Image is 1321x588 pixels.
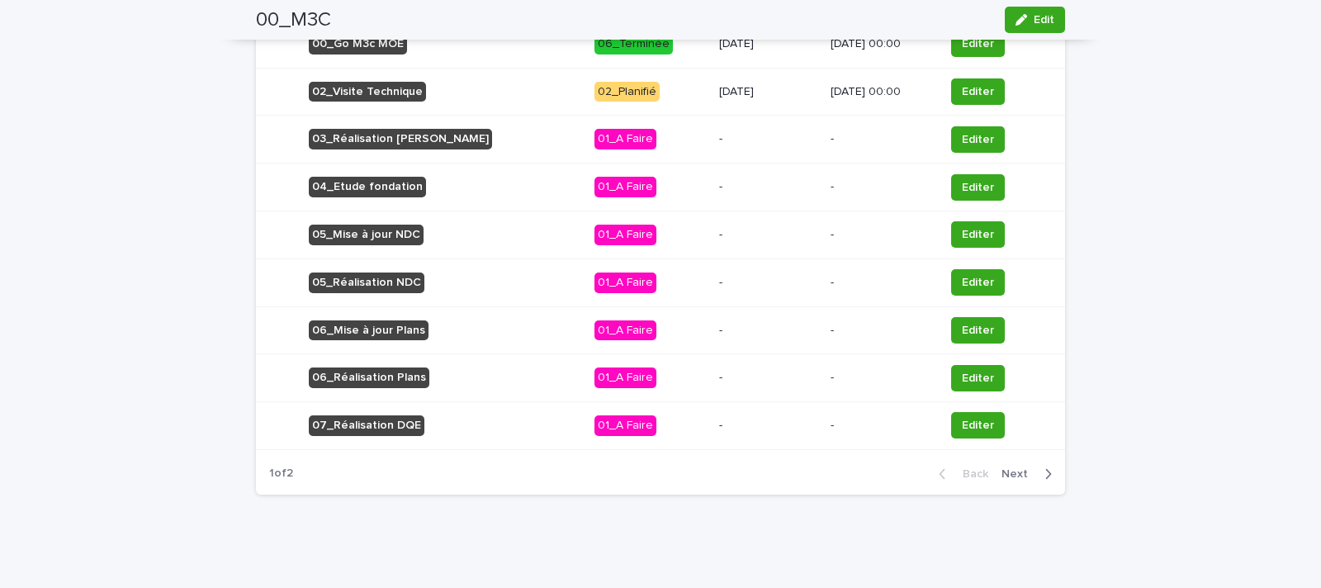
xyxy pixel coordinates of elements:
[719,419,817,433] p: -
[831,37,931,51] p: [DATE] 00:00
[256,116,1065,164] tr: 03_Réalisation [PERSON_NAME]01_A Faire--Editer
[719,324,817,338] p: -
[951,78,1005,105] button: Editer
[256,402,1065,450] tr: 07_Réalisation DQE01_A Faire--Editer
[719,85,817,99] p: [DATE]
[951,31,1005,57] button: Editer
[951,365,1005,391] button: Editer
[831,228,931,242] p: -
[594,415,656,436] div: 01_A Faire
[831,85,931,99] p: [DATE] 00:00
[594,273,656,293] div: 01_A Faire
[962,226,994,243] span: Editer
[962,36,994,52] span: Editer
[719,228,817,242] p: -
[256,20,1065,68] tr: 00_Go M3c MOE06_Terminée[DATE][DATE] 00:00Editer
[831,276,931,290] p: -
[953,468,988,480] span: Back
[309,415,424,436] div: 07_Réalisation DQE
[594,82,660,102] div: 02_Planifié
[594,225,656,245] div: 01_A Faire
[962,179,994,196] span: Editer
[256,354,1065,402] tr: 06_Réalisation Plans01_A Faire--Editer
[256,8,331,32] h2: 00_M3C
[719,37,817,51] p: [DATE]
[951,221,1005,248] button: Editer
[831,419,931,433] p: -
[951,412,1005,439] button: Editer
[831,371,931,385] p: -
[962,417,994,434] span: Editer
[719,276,817,290] p: -
[962,131,994,148] span: Editer
[309,82,426,102] div: 02_Visite Technique
[962,83,994,100] span: Editer
[926,467,995,481] button: Back
[719,371,817,385] p: -
[951,174,1005,201] button: Editer
[962,370,994,386] span: Editer
[256,164,1065,211] tr: 04_Etude fondation01_A Faire--Editer
[1005,7,1065,33] button: Edit
[256,306,1065,354] tr: 06_Mise à jour Plans01_A Faire--Editer
[831,132,931,146] p: -
[962,274,994,291] span: Editer
[309,320,428,341] div: 06_Mise à jour Plans
[1034,14,1054,26] span: Edit
[256,453,306,494] p: 1 of 2
[951,269,1005,296] button: Editer
[962,322,994,339] span: Editer
[256,211,1065,258] tr: 05_Mise à jour NDC01_A Faire--Editer
[594,367,656,388] div: 01_A Faire
[309,273,424,293] div: 05_Réalisation NDC
[309,177,426,197] div: 04_Etude fondation
[256,68,1065,116] tr: 02_Visite Technique02_Planifié[DATE][DATE] 00:00Editer
[309,34,407,55] div: 00_Go M3c MOE
[1001,468,1038,480] span: Next
[719,132,817,146] p: -
[256,258,1065,306] tr: 05_Réalisation NDC01_A Faire--Editer
[594,320,656,341] div: 01_A Faire
[594,34,673,55] div: 06_Terminée
[831,180,931,194] p: -
[309,367,429,388] div: 06_Réalisation Plans
[995,467,1065,481] button: Next
[594,129,656,149] div: 01_A Faire
[951,317,1005,344] button: Editer
[831,324,931,338] p: -
[951,126,1005,153] button: Editer
[594,177,656,197] div: 01_A Faire
[309,225,424,245] div: 05_Mise à jour NDC
[719,180,817,194] p: -
[309,129,492,149] div: 03_Réalisation [PERSON_NAME]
